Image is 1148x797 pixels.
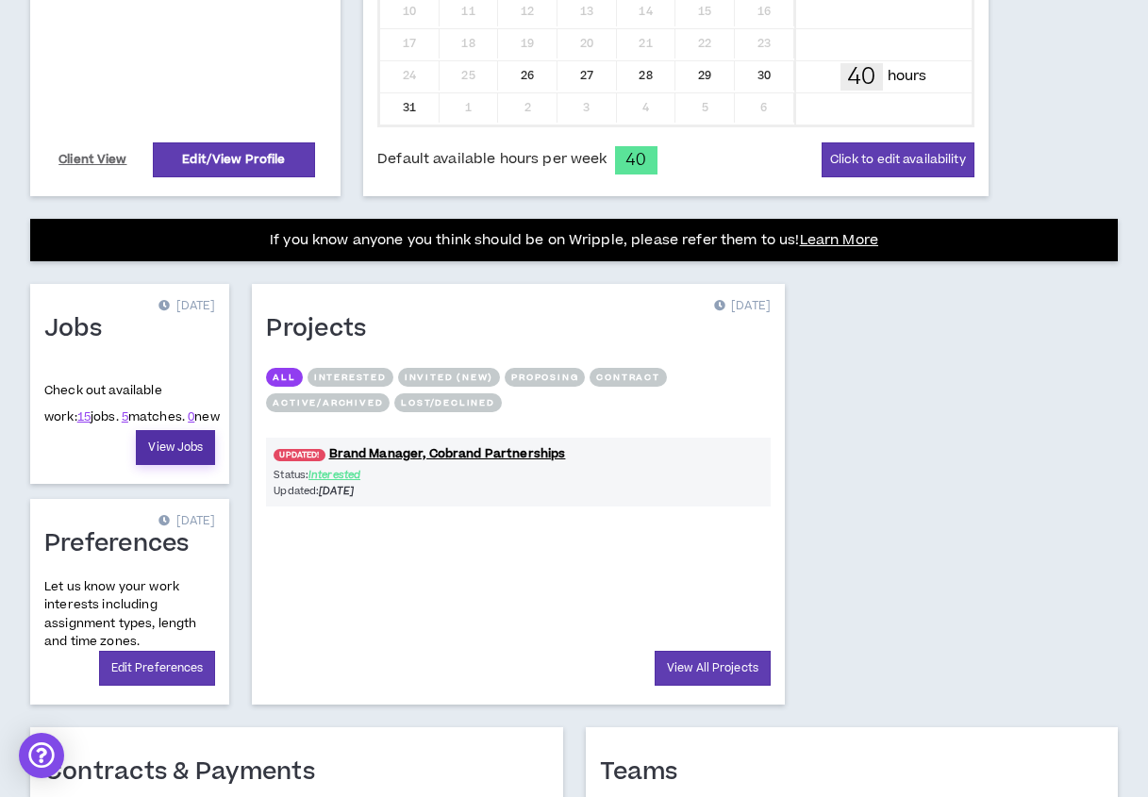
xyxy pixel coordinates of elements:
button: All [266,368,302,387]
a: Edit/View Profile [153,142,315,177]
span: new [188,408,220,425]
p: Status: [274,467,518,483]
button: Click to edit availability [822,142,974,177]
h1: Jobs [44,314,116,344]
div: Open Intercom Messenger [19,733,64,778]
a: View Jobs [136,430,215,465]
p: Let us know your work interests including assignment types, length and time zones. [44,578,215,651]
a: 0 [188,408,194,425]
p: Updated: [274,483,518,499]
span: matches. [122,408,185,425]
a: Client View [56,143,130,176]
h1: Contracts & Payments [44,757,329,788]
button: Invited (new) [398,368,500,387]
button: Interested [308,368,393,387]
p: Check out available work: [44,382,220,425]
h1: Teams [600,757,692,788]
p: hours [888,66,927,87]
p: [DATE] [158,512,215,531]
a: 15 [77,408,91,425]
span: Interested [308,468,360,482]
p: [DATE] [714,297,771,316]
i: [DATE] [319,484,354,498]
p: If you know anyone you think should be on Wripple, please refer them to us! [270,229,878,252]
button: Active/Archived [266,393,390,412]
a: Learn More [800,230,878,250]
button: Lost/Declined [394,393,501,412]
span: Default available hours per week [377,149,607,170]
h1: Preferences [44,529,204,559]
span: UPDATED! [274,449,324,461]
p: [DATE] [158,297,215,316]
span: jobs. [77,408,119,425]
a: UPDATED!Brand Manager, Cobrand Partnerships [266,445,771,463]
h1: Projects [266,314,380,344]
a: Edit Preferences [99,651,216,686]
a: View All Projects [655,651,771,686]
a: 5 [122,408,128,425]
button: Contract [590,368,666,387]
button: Proposing [505,368,585,387]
